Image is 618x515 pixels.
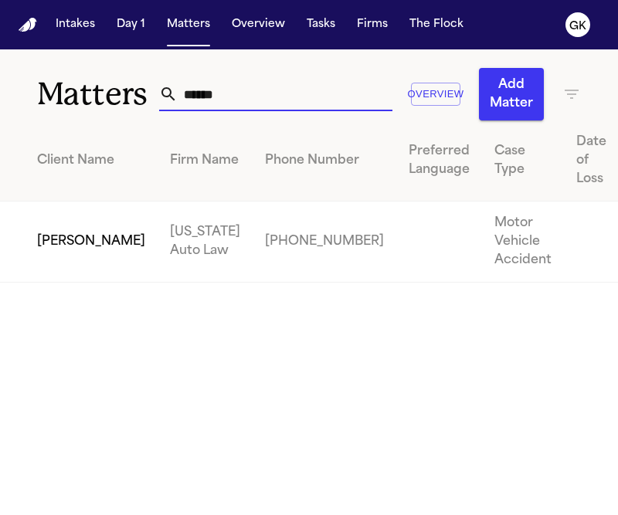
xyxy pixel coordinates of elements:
[19,18,37,32] img: Finch Logo
[19,18,37,32] a: Home
[576,133,606,188] div: Date of Loss
[37,151,145,170] div: Client Name
[37,75,159,114] h1: Matters
[403,11,470,39] button: The Flock
[253,202,396,283] td: [PHONE_NUMBER]
[409,142,470,179] div: Preferred Language
[265,151,384,170] div: Phone Number
[110,11,151,39] button: Day 1
[301,11,341,39] button: Tasks
[351,11,394,39] button: Firms
[158,202,253,283] td: [US_STATE] Auto Law
[494,142,552,179] div: Case Type
[161,11,216,39] button: Matters
[411,83,460,107] button: Overview
[49,11,101,39] button: Intakes
[479,68,544,120] button: Add Matter
[226,11,291,39] button: Overview
[170,151,240,170] div: Firm Name
[482,202,564,283] td: Motor Vehicle Accident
